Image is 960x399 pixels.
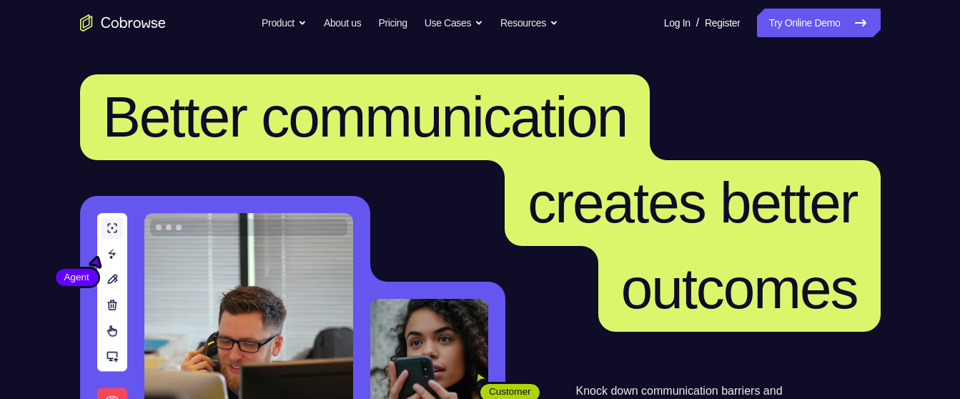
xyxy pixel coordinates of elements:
[705,9,740,37] a: Register
[757,9,880,37] a: Try Online Demo
[80,14,166,31] a: Go to the home page
[262,9,307,37] button: Product
[664,9,691,37] a: Log In
[500,9,558,37] button: Resources
[621,257,858,320] span: outcomes
[528,171,857,235] span: creates better
[378,9,407,37] a: Pricing
[324,9,361,37] a: About us
[103,85,628,149] span: Better communication
[425,9,483,37] button: Use Cases
[696,14,699,31] span: /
